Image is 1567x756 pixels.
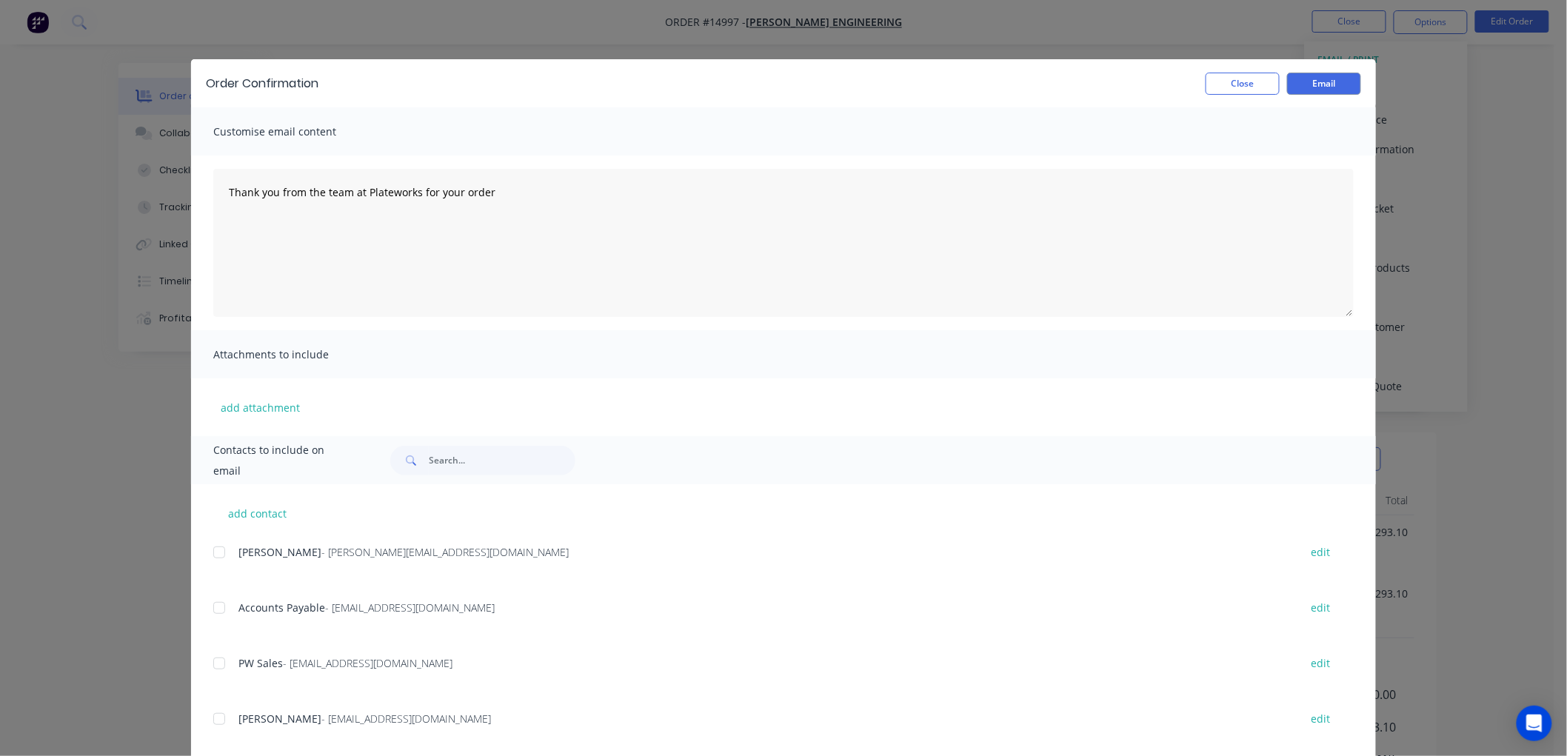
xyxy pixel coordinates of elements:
span: - [PERSON_NAME][EMAIL_ADDRESS][DOMAIN_NAME] [321,545,569,559]
span: PW Sales [238,656,283,670]
div: Order Confirmation [206,75,318,93]
span: [PERSON_NAME] [238,545,321,559]
span: Accounts Payable [238,601,325,615]
textarea: Thank you from the team at Plateworks for your order [213,169,1354,317]
span: [PERSON_NAME] [238,712,321,726]
button: add contact [213,502,302,524]
button: edit [1303,709,1340,729]
span: Contacts to include on email [213,440,353,481]
span: Customise email content [213,121,376,142]
span: Attachments to include [213,344,376,365]
span: - [EMAIL_ADDRESS][DOMAIN_NAME] [283,656,452,670]
span: - [EMAIL_ADDRESS][DOMAIN_NAME] [321,712,491,726]
span: - [EMAIL_ADDRESS][DOMAIN_NAME] [325,601,495,615]
button: Email [1287,73,1361,95]
button: edit [1303,598,1340,618]
div: Open Intercom Messenger [1517,706,1552,741]
button: add attachment [213,396,307,418]
button: edit [1303,653,1340,673]
input: Search... [429,446,575,475]
button: Close [1206,73,1280,95]
button: edit [1303,542,1340,562]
